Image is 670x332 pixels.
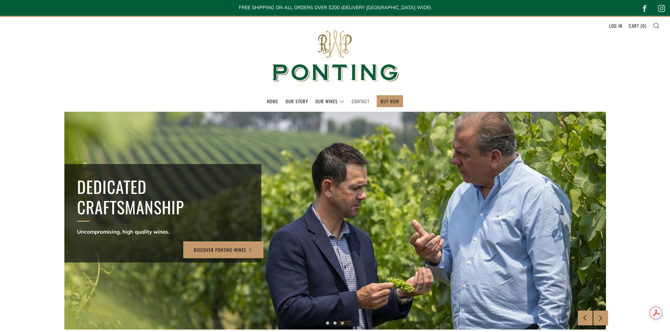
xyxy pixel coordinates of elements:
[77,177,249,217] h2: Dedicated Craftsmanship
[341,321,344,325] button: 3
[629,20,646,31] a: Cart (0)
[315,96,344,107] a: Our Wines
[267,96,278,107] a: Home
[183,241,263,258] a: Discover Ponting Wines
[381,96,399,107] a: BUY NOW
[77,228,170,235] strong: Uncompromising, high quality wines.
[352,96,369,107] a: Contact
[265,17,406,95] img: Ponting Wines
[286,96,308,107] a: Our Story
[642,22,645,29] span: 0
[326,321,329,325] button: 1
[609,20,623,31] a: Log in
[333,321,337,325] button: 2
